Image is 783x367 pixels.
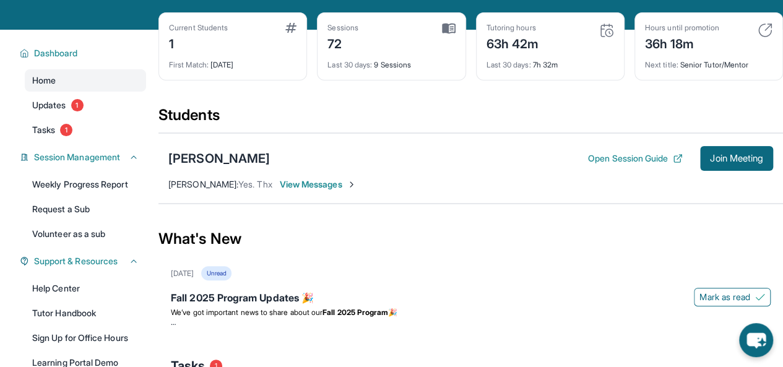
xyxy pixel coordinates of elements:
div: Unread [201,266,231,280]
span: 🎉 [388,308,397,317]
a: Tasks1 [25,119,146,141]
img: card [599,23,614,38]
span: Home [32,74,56,87]
img: card [442,23,456,34]
span: Last 30 days : [327,60,372,69]
div: Current Students [169,23,228,33]
div: 9 Sessions [327,53,455,70]
button: Mark as read [694,288,771,306]
span: First Match : [169,60,209,69]
button: Join Meeting [700,146,773,171]
span: Next title : [645,60,678,69]
div: What's New [158,212,783,266]
a: Request a Sub [25,198,146,220]
div: Tutoring hours [487,23,539,33]
img: Chevron-Right [347,179,357,189]
a: Volunteer as a sub [25,223,146,245]
div: 7h 32m [487,53,614,70]
strong: Fall 2025 Program [322,308,388,317]
div: 72 [327,33,358,53]
div: Hours until promotion [645,23,719,33]
div: 1 [169,33,228,53]
div: [DATE] [171,269,194,278]
span: [PERSON_NAME] : [168,179,238,189]
a: Sign Up for Office Hours [25,327,146,349]
button: Session Management [29,151,139,163]
a: Updates1 [25,94,146,116]
a: Help Center [25,277,146,300]
button: Support & Resources [29,255,139,267]
div: 63h 42m [487,33,539,53]
a: Weekly Progress Report [25,173,146,196]
a: Tutor Handbook [25,302,146,324]
div: Senior Tutor/Mentor [645,53,772,70]
div: [PERSON_NAME] [168,150,270,167]
span: Join Meeting [710,155,763,162]
button: Dashboard [29,47,139,59]
div: 36h 18m [645,33,719,53]
span: Support & Resources [34,255,118,267]
div: [DATE] [169,53,296,70]
a: Home [25,69,146,92]
button: Open Session Guide [588,152,683,165]
button: chat-button [739,323,773,357]
div: Fall 2025 Program Updates 🎉 [171,290,771,308]
span: Updates [32,99,66,111]
span: Yes. Thx [238,179,272,189]
span: Last 30 days : [487,60,531,69]
span: View Messages [280,178,357,191]
span: Tasks [32,124,55,136]
span: We’ve got important news to share about our [171,308,322,317]
span: 1 [60,124,72,136]
span: Dashboard [34,47,78,59]
img: card [285,23,296,33]
div: Students [158,105,783,132]
span: Mark as read [699,291,750,303]
span: 1 [71,99,84,111]
img: card [758,23,772,38]
img: Mark as read [755,292,765,302]
span: Session Management [34,151,120,163]
div: Sessions [327,23,358,33]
